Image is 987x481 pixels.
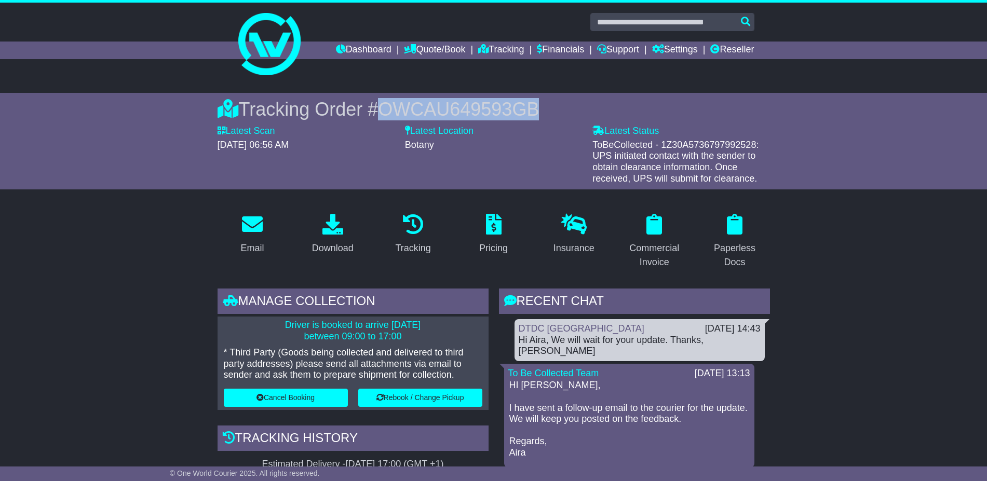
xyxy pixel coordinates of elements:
a: Reseller [710,42,754,59]
a: Commercial Invoice [619,210,689,273]
div: Estimated Delivery - [218,459,489,470]
div: Insurance [553,241,594,255]
label: Latest Status [592,126,659,137]
div: Commercial Invoice [626,241,683,269]
p: Driver is booked to arrive [DATE] between 09:00 to 17:00 [224,320,482,342]
div: Pricing [479,241,508,255]
div: Tracking history [218,425,489,453]
label: Latest Scan [218,126,275,137]
a: Support [597,42,639,59]
div: [DATE] 14:43 [705,323,761,335]
a: To Be Collected Team [508,368,599,378]
span: Botany [405,140,434,150]
a: Download [305,210,360,259]
a: Quote/Book [404,42,465,59]
div: [DATE] 13:13 [695,368,750,379]
div: Email [240,241,264,255]
a: Financials [537,42,584,59]
span: OWCAU649593GB [378,99,539,120]
div: Tracking [395,241,430,255]
a: Dashboard [336,42,391,59]
div: [DATE] 17:00 (GMT +1) [346,459,444,470]
a: Pricing [472,210,515,259]
span: ToBeCollected - 1Z30A5736797992528: UPS initiated contact with the sender to obtain clearance inf... [592,140,759,184]
div: Paperless Docs [707,241,763,269]
a: Tracking [478,42,524,59]
a: Tracking [388,210,437,259]
a: Email [234,210,271,259]
a: Settings [652,42,698,59]
div: Manage collection [218,288,489,317]
p: * Third Party (Goods being collected and delivered to third party addresses) please send all atta... [224,347,482,381]
button: Rebook / Change Pickup [358,389,482,407]
div: Hi Aira, We will wait for your update. Thanks, [PERSON_NAME] [519,335,761,357]
span: © One World Courier 2025. All rights reserved. [170,469,320,477]
p: HI [PERSON_NAME], I have sent a follow-up email to the courier for the update. We will keep you p... [509,380,749,458]
div: Download [312,241,354,255]
a: DTDC [GEOGRAPHIC_DATA] [519,323,644,334]
a: Paperless Docs [700,210,770,273]
span: [DATE] 06:56 AM [218,140,289,150]
div: Tracking Order # [218,98,770,120]
div: RECENT CHAT [499,288,770,317]
a: Insurance [547,210,601,259]
button: Cancel Booking [224,389,348,407]
label: Latest Location [405,126,474,137]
